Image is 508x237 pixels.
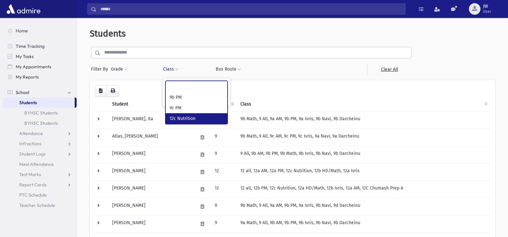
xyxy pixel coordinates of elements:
[215,63,241,75] button: Bus Route
[483,9,491,14] span: User
[3,190,77,200] a: PTC Schedule
[16,28,28,34] span: Home
[3,180,77,190] a: Report Cards
[3,169,77,180] a: Test Marks
[19,100,37,106] span: Students
[237,198,490,215] td: 9b Math, 9 All, 9a AM, 9b PM, 9a Ivris, 9b Navi, 9d Darcheinu
[367,63,412,75] a: Clear All
[211,163,237,181] td: 12
[163,63,179,75] button: Class
[3,72,77,82] a: My Reports
[108,111,194,129] td: [PERSON_NAME], Ita
[3,118,77,128] a: BYHSC Students
[3,97,75,108] a: Students
[108,198,194,215] td: [PERSON_NAME]
[3,87,77,97] a: School
[3,139,77,149] a: Infractions
[111,63,128,75] button: Grade
[237,129,490,146] td: 9b Math, 9 All, 9c AM, 9c PM, 9c Ivris, 9a Navi, 9a Darcheinu
[237,97,490,112] th: Class: activate to sort column ascending
[483,4,491,9] span: JW
[3,159,77,169] a: Meal Attendance
[19,141,41,147] span: Infractions
[211,198,237,215] td: 9
[16,64,51,70] span: My Appointments
[108,181,194,198] td: [PERSON_NAME]
[237,215,490,233] td: 9a Math, 9 All, 9b AM, 9b PM, 9b Ivris, 9b Navi, 9b Darcheinu
[108,97,194,112] th: Student: activate to sort column descending
[237,163,490,181] td: 12 all, 12a AM, 12a PM, 12c Nutrition, 12b HD/Math, 12a Ivris
[3,62,77,72] a: My Appointments
[211,181,237,198] td: 12
[237,111,490,129] td: 9b Math, 9 All, 9a AM, 9b PM, 9a Ivris, 9b Navi, 9b Darcheinu
[3,41,77,51] a: Time Tracking
[16,74,39,80] span: My Reports
[19,202,55,208] span: Teacher Schedule
[95,85,107,97] button: CSV
[90,28,126,39] span: Students
[16,89,29,95] span: School
[166,103,227,113] li: 9c PM
[19,192,47,198] span: PTC Schedule
[211,146,237,163] td: 9
[3,51,77,62] a: My Tasks
[19,151,46,157] span: Student Logs
[3,200,77,210] a: Teacher Schedule
[96,3,405,15] input: Search
[166,113,227,124] li: 12c Nutrition
[211,215,237,233] td: 9
[19,172,41,177] span: Test Marks
[3,108,77,118] a: BYHSC Students
[108,146,194,163] td: [PERSON_NAME]
[3,149,77,159] a: Student Logs
[211,129,237,146] td: 9
[19,131,43,136] span: Attendance
[19,161,54,167] span: Meal Attendance
[3,128,77,139] a: Attendance
[5,3,42,15] img: AdmirePro
[16,43,45,49] span: Time Tracking
[91,66,111,72] span: Filter By
[166,92,227,103] li: 9b PM
[3,26,77,36] a: Home
[106,85,119,97] button: Print
[237,181,490,198] td: 12 all, 12b PM, 12c Nutrition, 12a HD/Math, 12b Ivris, 12a AM, 12C Chumash Prep A
[237,146,490,163] td: 9 All, 9b AM, 9b PM, 9b Math, 9b Ivris, 9b Navi, 9b Darcheinu
[108,129,194,146] td: Atlas, [PERSON_NAME]
[108,215,194,233] td: [PERSON_NAME]
[16,54,34,59] span: My Tasks
[19,182,46,188] span: Report Cards
[108,163,194,181] td: [PERSON_NAME]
